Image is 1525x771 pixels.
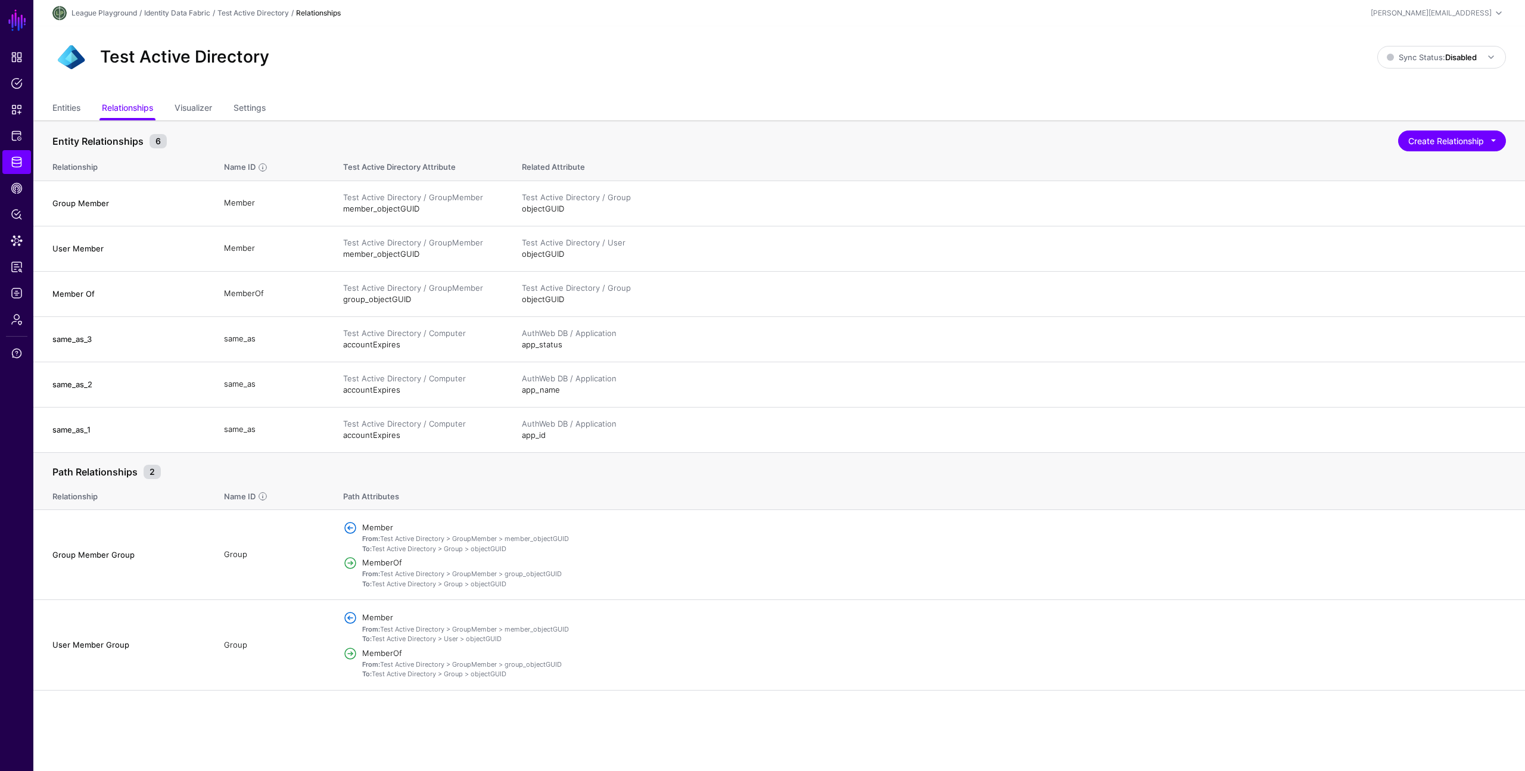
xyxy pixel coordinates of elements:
[102,98,153,120] a: Relationships
[522,328,1506,340] div: AuthWeb DB / Application
[2,307,31,331] a: Admin
[11,209,23,220] span: Policy Lens
[343,328,498,340] div: Test Active Directory / Computer
[2,45,31,69] a: Dashboard
[522,373,1506,385] div: AuthWeb DB / Application
[2,229,31,253] a: Data Lens
[52,639,200,650] h4: User Member Group
[2,98,31,122] a: Snippets
[343,192,498,204] div: Test Active Directory / GroupMember
[49,465,141,479] span: Path Relationships
[2,176,31,200] a: CAEP Hub
[11,287,23,299] span: Logs
[362,522,1506,533] h4: Member
[2,255,31,279] a: Reports
[52,38,91,76] img: svg+xml;base64,PHN2ZyB3aWR0aD0iNjQiIGhlaWdodD0iNjQiIHZpZXdCb3g9IjAgMCA2NCA2NCIgZmlsbD0ibm9uZSIgeG...
[11,261,23,273] span: Reports
[144,465,161,479] small: 2
[331,407,510,452] td: accountExpires
[331,271,510,316] td: group_objectGUID
[343,373,498,385] div: Test Active Directory / Computer
[212,600,331,690] td: Group
[362,569,1506,589] p: Test Active Directory > GroupMember > group_objectGUID Test Active Directory > Group > objectGUID
[223,161,257,173] div: Name ID
[522,282,1506,294] div: Test Active Directory / Group
[212,407,331,452] td: same_as
[11,182,23,194] span: CAEP Hub
[11,156,23,168] span: Identity Data Fabric
[522,282,1506,306] div: objectGUID
[11,313,23,325] span: Admin
[362,534,380,543] strong: From:
[522,418,1506,430] div: AuthWeb DB / Application
[234,98,266,120] a: Settings
[33,479,212,510] th: Relationship
[52,549,200,560] h4: Group Member Group
[11,104,23,116] span: Snippets
[52,6,67,20] img: svg+xml;base64,PHN2ZyB3aWR0aD0iNDQwIiBoZWlnaHQ9IjQ0MCIgdmlld0JveD0iMCAwIDQ0MCA0NDAiIGZpbGw9Im5vbm...
[522,192,1506,204] div: Test Active Directory / Group
[343,237,498,249] div: Test Active Directory / GroupMember
[49,134,147,148] span: Entity Relationships
[331,362,510,407] td: accountExpires
[331,181,510,226] td: member_objectGUID
[217,8,289,17] a: Test Active Directory
[331,226,510,271] td: member_objectGUID
[1371,8,1492,18] div: [PERSON_NAME][EMAIL_ADDRESS]
[2,203,31,226] a: Policy Lens
[212,181,331,226] td: Member
[362,670,372,678] strong: To:
[100,47,269,67] h2: Test Active Directory
[1445,52,1477,62] strong: Disabled
[331,150,510,181] th: Test Active Directory Attribute
[296,8,341,17] strong: Relationships
[33,150,212,181] th: Relationship
[7,7,27,33] a: SGNL
[362,635,372,643] strong: To:
[223,491,257,503] div: Name ID
[11,51,23,63] span: Dashboard
[2,281,31,305] a: Logs
[71,8,137,17] a: League Playground
[52,288,200,299] h4: Member Of
[144,8,210,17] a: Identity Data Fabric
[522,237,1506,260] div: objectGUID
[52,198,200,209] h4: Group Member
[362,580,372,588] strong: To:
[11,77,23,89] span: Policies
[137,8,144,18] div: /
[212,362,331,407] td: same_as
[150,134,167,148] small: 6
[362,660,380,669] strong: From:
[52,334,200,344] h4: same_as_3
[11,347,23,359] span: Support
[289,8,296,18] div: /
[362,648,1506,658] h4: MemberOf
[331,479,1525,510] th: Path Attributes
[343,282,498,294] div: Test Active Directory / GroupMember
[362,624,1506,644] p: Test Active Directory > GroupMember > member_objectGUID Test Active Directory > User > objectGUID
[510,150,1525,181] th: Related Attribute
[175,98,212,120] a: Visualizer
[52,379,200,390] h4: same_as_2
[1398,130,1506,151] button: Create Relationship
[362,545,372,553] strong: To:
[210,8,217,18] div: /
[52,243,200,254] h4: User Member
[212,226,331,271] td: Member
[522,373,1506,396] div: app_name
[2,124,31,148] a: Protected Systems
[52,98,80,120] a: Entities
[52,424,200,435] h4: same_as_1
[1387,52,1477,62] span: Sync Status:
[522,237,1506,249] div: Test Active Directory / User
[212,510,331,600] td: Group
[11,130,23,142] span: Protected Systems
[522,328,1506,351] div: app_status
[331,316,510,362] td: accountExpires
[212,316,331,362] td: same_as
[522,192,1506,215] div: objectGUID
[212,271,331,316] td: MemberOf
[362,570,380,578] strong: From:
[362,660,1506,679] p: Test Active Directory > GroupMember > group_objectGUID Test Active Directory > Group > objectGUID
